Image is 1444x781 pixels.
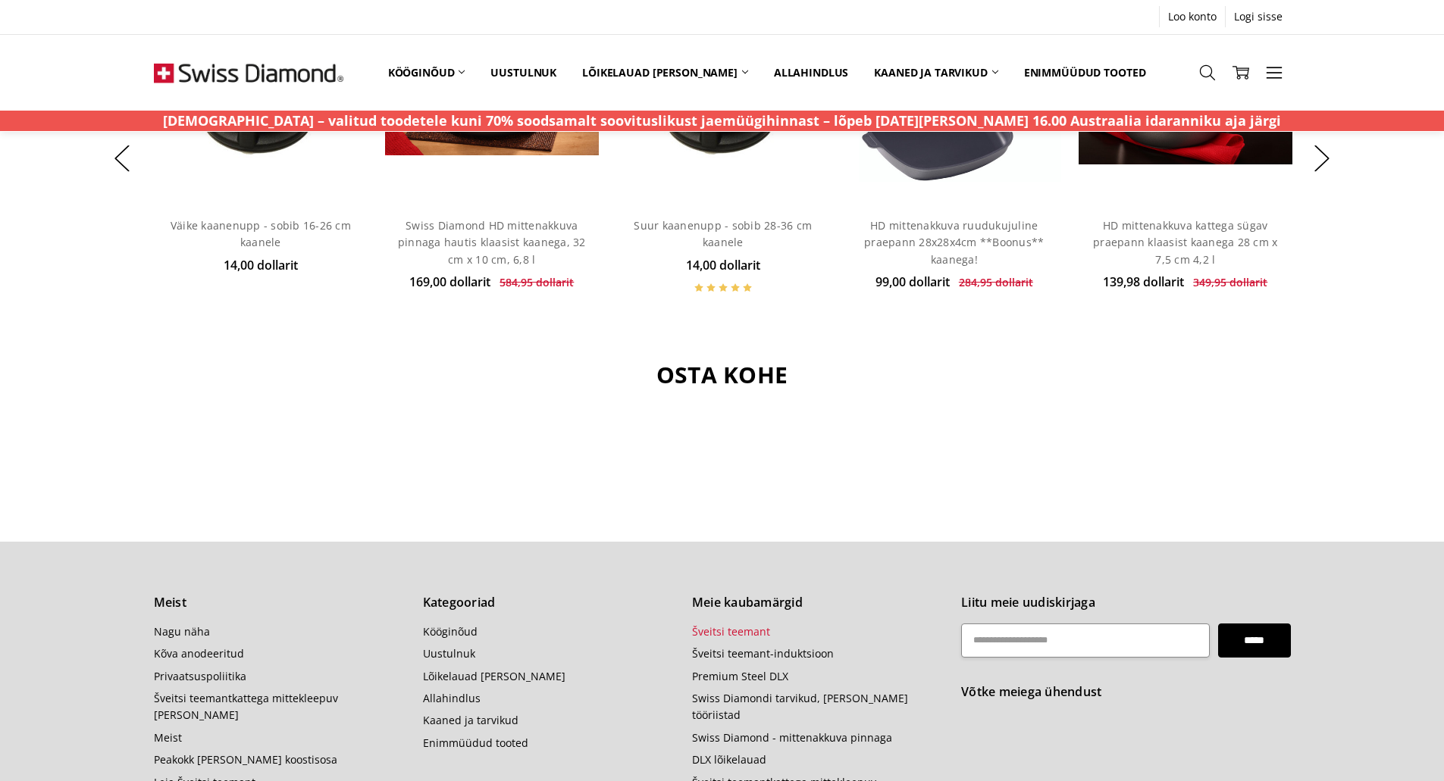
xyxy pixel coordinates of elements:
[692,669,788,683] a: Premium Steel DLX
[423,736,528,750] a: Enimmüüdud tooted
[423,691,481,705] a: Allahindlus
[154,594,186,611] font: Meist
[961,594,1095,611] font: Liitu meie uudiskirjaga
[656,359,788,390] font: OSTA KOHE
[423,646,475,661] a: Uustulnuk
[107,136,137,182] button: Eelmine
[154,691,338,722] a: Šveitsi teemantkattega mittekleepuv [PERSON_NAME]
[692,624,770,639] a: Šveitsi teemant
[398,218,586,267] a: Swiss Diamond HD mittenakkuva pinnaga hautis klaasist kaanega, 32 cm x 10 cm, 6,8 l
[961,683,1101,700] font: Võtke meiega ühendust
[1093,218,1277,267] a: HD mittenakkuva kattega sügav praepann klaasist kaanega 28 cm x 7,5 cm 4,2 l
[1160,6,1225,27] a: Loo konto
[490,65,556,80] font: Uustulnuk
[154,35,343,111] img: Tasuta saatmine igale tellimusele
[692,646,834,661] a: Šveitsi teemant-induktsioon
[692,691,908,722] a: Swiss Diamondi tarvikud, [PERSON_NAME] tööriistad
[959,275,1033,289] font: 284,95 dollarit
[154,646,244,661] a: Kõva anodeeritud
[423,713,518,727] a: Kaaned ja tarvikud
[224,257,298,273] font: 14,00 dollarit
[154,730,182,745] a: Meist
[692,730,892,745] a: Swiss Diamond - mittenakkuva pinnaga
[423,669,565,683] a: Lõikelauad [PERSON_NAME]
[388,65,455,80] font: Kööginõud
[1307,136,1337,182] button: Järgmine
[154,669,246,683] a: Privaatsuspoliitika
[409,273,490,290] font: 169,00 dollarit
[154,752,337,767] a: Peakokk [PERSON_NAME] koostisosa
[163,111,1281,130] font: [DEMOGRAPHIC_DATA] – valitud toodetele kuni 70% soodsamalt soovituslikust jaemüügihinnast – lõpeb...
[774,65,848,80] font: Allahindlus
[874,65,987,80] font: Kaaned ja tarvikud
[686,257,760,273] font: 14,00 dollarit
[1024,65,1146,80] font: Enimmüüdud tooted
[423,624,478,639] a: Kööginõud
[171,218,351,249] a: Väike kaanenupp - sobib 16-26 cm kaanele
[875,273,950,290] font: 99,00 dollarit
[634,218,812,249] a: Suur kaanenupp - sobib 28-36 cm kaanele
[692,594,803,611] font: Meie kaubamärgid
[423,594,496,611] font: Kategooriad
[1168,9,1217,23] font: Loo konto
[582,65,738,80] font: Lõikelauad [PERSON_NAME]
[1193,275,1267,289] font: 349,95 dollarit
[692,752,766,767] a: DLX lõikelauad
[1103,273,1184,290] font: 139,98 dollarit
[154,624,210,639] a: Nagu näha
[500,275,574,289] font: 584,95 dollarit
[1234,9,1283,23] font: Logi sisse
[864,218,1044,267] a: HD mittenakkuva ruudukujuline praepann 28x28x4cm **Boonus** kaanega!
